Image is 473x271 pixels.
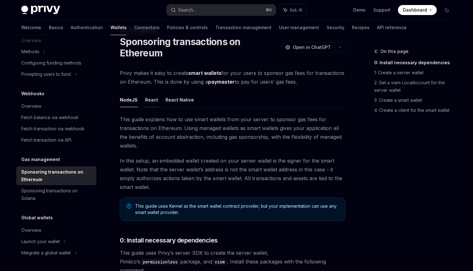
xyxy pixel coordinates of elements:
div: Overview [21,227,41,234]
a: Transaction management [215,20,272,35]
a: Fetch transaction via API [16,134,96,146]
a: Overview [16,101,96,112]
div: Prompting users to fund [21,70,71,78]
span: Ask AI [290,7,302,13]
a: Sponsoring transactions on Solana [16,185,96,204]
div: Fetch transaction via API [21,136,71,144]
div: Overview [21,102,41,110]
a: Sponsoring transactions on Ethereum [16,166,96,185]
button: React [145,92,158,107]
a: 1: Create a server wallet [374,68,457,78]
a: paymaster [208,79,235,85]
div: Fetch balance via webhook [21,114,79,121]
a: Welcome [21,20,41,35]
h5: Webhooks [21,90,44,97]
div: Sponsoring transactions on Solana [21,187,93,202]
a: Wallets [110,20,127,35]
a: Security [327,20,344,35]
span: This guide uses Kernel as the smart wallet contract provider, but your implementation can use any... [135,203,339,216]
div: Launch your wallet [21,238,60,245]
h5: Gas management [21,156,60,163]
button: Toggle dark mode [442,5,452,15]
h5: Global wallets [21,214,53,221]
a: Authentication [71,20,103,35]
a: Fetch balance via webhook [16,112,96,123]
a: Recipes [352,20,369,35]
span: On this page [380,48,409,55]
a: Connectors [134,20,160,35]
span: This guide explains how to use smart wallets from your server to sponsor gas fees for transaction... [120,115,345,150]
a: Configuring funding methods [16,57,96,69]
a: 4: Create a client for the smart wallet [374,105,457,115]
a: API reference [377,20,407,35]
span: Privy makes it easy to create for your users to sponsor gas fees for transactions on Ethereum. Th... [120,69,345,86]
span: Dashboard [403,7,427,13]
a: Overview [16,225,96,236]
button: React Native [165,92,194,107]
button: Ask AI [279,4,307,16]
span: In this setup, an embedded wallet created on your server wallet is the signer for the smart walle... [120,156,345,191]
h1: Sponsoring transactions on Ethereum [120,36,279,59]
div: Sponsoring transactions on Ethereum [21,168,93,183]
a: Basics [49,20,63,35]
img: dark logo [21,6,60,14]
svg: Note [126,204,131,209]
button: NodeJS [120,92,138,107]
button: Open in ChatGPT [281,42,335,53]
a: User management [279,20,319,35]
a: 3: Create a smart wallet [374,95,457,105]
div: Integrate a global wallet [21,249,71,257]
a: 2: Get a viem LocalAccount for the server wallet [374,78,457,95]
a: Fetch transaction via webhook [16,123,96,134]
a: Support [373,7,390,13]
div: Methods [21,48,39,55]
div: Search... [178,6,196,14]
span: Open in ChatGPT [293,44,331,50]
div: Fetch transaction via webhook [21,125,84,133]
a: Dashboard [398,5,437,15]
code: viem [212,258,227,265]
code: permissionless [140,258,180,265]
a: 0: Install necessary dependencies [374,58,457,68]
a: Policies & controls [167,20,208,35]
span: 0: Install necessary dependencies [120,236,218,245]
a: Demo [353,7,366,13]
div: Configuring funding methods [21,59,81,67]
span: ⌘ K [266,8,272,13]
strong: smart wallets [188,70,221,76]
button: Search...⌘K [166,4,276,16]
